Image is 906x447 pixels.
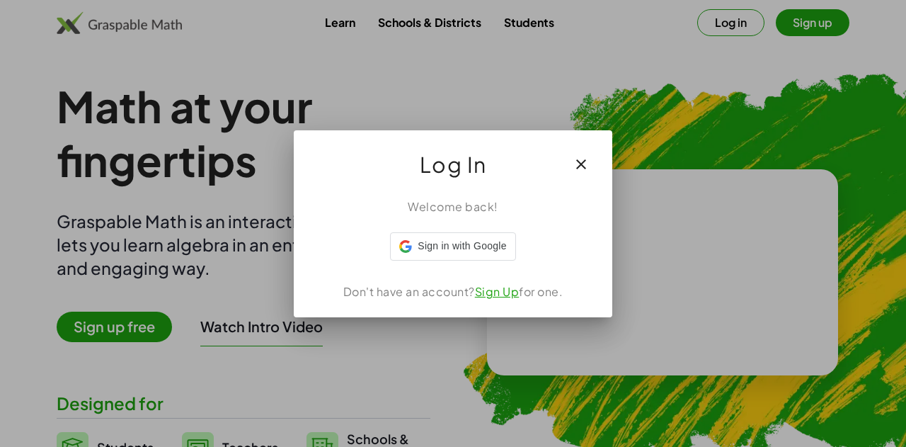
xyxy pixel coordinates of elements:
div: Don't have an account? for one. [311,283,595,300]
span: Sign in with Google [418,239,506,254]
span: Log In [420,147,487,181]
div: Sign in with Google [390,232,515,261]
a: Sign Up [475,284,520,299]
div: Welcome back! [311,198,595,215]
